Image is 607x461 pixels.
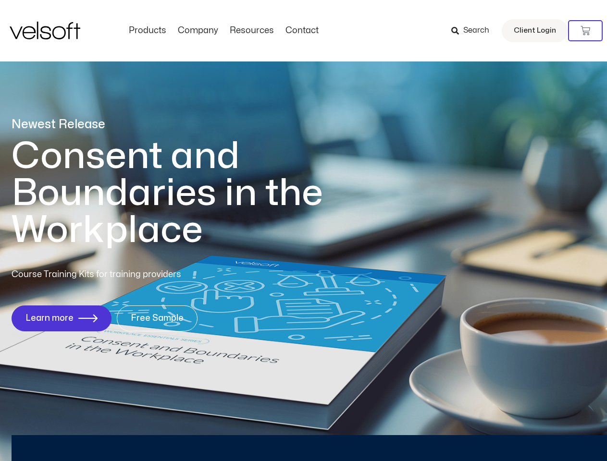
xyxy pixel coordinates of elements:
[224,25,280,36] a: ResourcesMenu Toggle
[172,25,224,36] a: CompanyMenu Toggle
[463,24,489,37] span: Search
[12,138,362,249] h1: Consent and Boundaries in the Workplace
[25,314,74,323] span: Learn more
[280,25,324,36] a: ContactMenu Toggle
[123,25,324,36] nav: Menu
[10,22,80,39] img: Velsoft Training Materials
[12,116,362,133] p: Newest Release
[123,25,172,36] a: ProductsMenu Toggle
[12,305,111,331] a: Learn more
[117,305,198,331] a: Free Sample
[451,23,496,39] a: Search
[12,268,251,281] p: Course Training Kits for training providers
[502,19,568,42] a: Client Login
[131,314,184,323] span: Free Sample
[514,24,556,37] span: Client Login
